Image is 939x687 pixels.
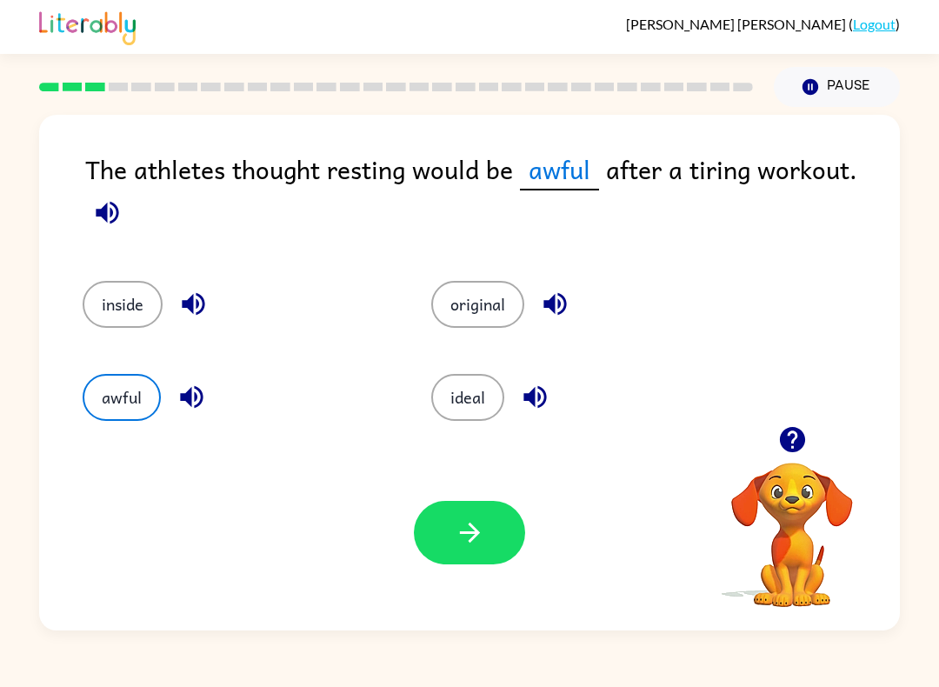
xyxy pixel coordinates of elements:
[626,16,849,32] span: [PERSON_NAME] [PERSON_NAME]
[705,436,879,610] video: Your browser must support playing .mp4 files to use Literably. Please try using another browser.
[431,374,504,421] button: ideal
[853,16,896,32] a: Logout
[85,150,900,246] div: The athletes thought resting would be after a tiring workout.
[520,150,599,190] span: awful
[39,7,136,45] img: Literably
[431,281,524,328] button: original
[83,281,163,328] button: inside
[774,67,900,107] button: Pause
[83,374,161,421] button: awful
[626,16,900,32] div: ( )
